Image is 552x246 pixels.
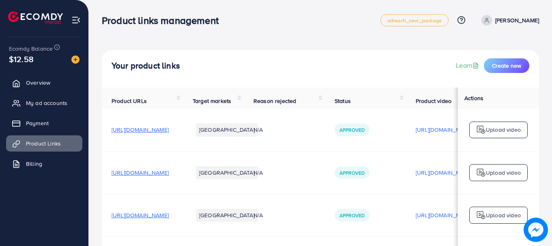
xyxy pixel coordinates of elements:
[112,211,169,219] span: [URL][DOMAIN_NAME]
[476,125,486,135] img: logo
[6,95,82,111] a: My ad accounts
[6,156,82,172] a: Billing
[486,125,521,135] p: Upload video
[380,14,449,26] a: adreach_new_package
[478,15,539,26] a: [PERSON_NAME]
[416,168,473,178] p: [URL][DOMAIN_NAME]
[6,75,82,91] a: Overview
[102,15,225,26] h3: Product links management
[524,218,548,242] img: image
[112,169,169,177] span: [URL][DOMAIN_NAME]
[71,56,79,64] img: image
[26,160,42,168] span: Billing
[416,210,473,220] p: [URL][DOMAIN_NAME]
[492,62,521,70] span: Create new
[6,135,82,152] a: Product Links
[26,79,50,87] span: Overview
[339,169,365,176] span: Approved
[484,58,529,73] button: Create new
[26,99,67,107] span: My ad accounts
[486,168,521,178] p: Upload video
[8,11,63,24] img: logo
[26,119,49,127] span: Payment
[193,97,231,105] span: Target markets
[335,97,351,105] span: Status
[26,139,61,148] span: Product Links
[476,168,486,178] img: logo
[6,115,82,131] a: Payment
[339,126,365,133] span: Approved
[71,15,81,25] img: menu
[387,18,442,23] span: adreach_new_package
[253,169,263,177] span: N/A
[416,125,473,135] p: [URL][DOMAIN_NAME]
[112,126,169,134] span: [URL][DOMAIN_NAME]
[456,61,481,70] a: Learn
[196,123,258,136] li: [GEOGRAPHIC_DATA]
[112,97,147,105] span: Product URLs
[253,211,263,219] span: N/A
[253,126,263,134] span: N/A
[112,61,180,71] h4: Your product links
[196,166,258,179] li: [GEOGRAPHIC_DATA]
[9,53,34,65] span: $12.58
[9,45,53,53] span: Ecomdy Balance
[476,210,486,220] img: logo
[416,97,451,105] span: Product video
[339,212,365,219] span: Approved
[464,94,483,102] span: Actions
[196,209,258,222] li: [GEOGRAPHIC_DATA]
[495,15,539,25] p: [PERSON_NAME]
[486,210,521,220] p: Upload video
[253,97,296,105] span: Reason rejected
